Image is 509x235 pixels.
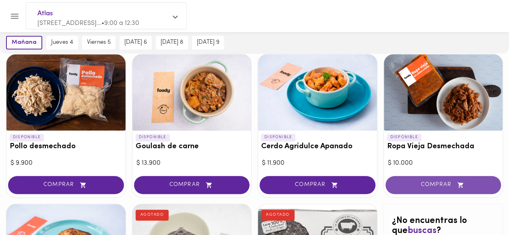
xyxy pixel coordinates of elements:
div: Ropa Vieja Desmechada [384,54,503,131]
p: DISPONIBLE [136,134,170,141]
p: DISPONIBLE [261,134,295,141]
div: AGOTADO [136,210,169,220]
p: DISPONIBLE [387,134,421,141]
button: COMPRAR [8,176,124,194]
span: COMPRAR [144,182,240,188]
span: COMPRAR [18,182,114,188]
h3: Ropa Vieja Desmechada [387,143,500,151]
span: COMPRAR [270,182,365,188]
iframe: Messagebird Livechat Widget [462,188,501,227]
span: jueves 4 [51,39,73,46]
span: Atlas [37,8,167,19]
span: [STREET_ADDRESS]... • 9:00 a 12:30 [37,20,139,27]
span: viernes 5 [87,39,111,46]
p: DISPONIBLE [10,134,44,141]
button: [DATE] 8 [156,36,188,49]
button: COMPRAR [385,176,501,194]
span: COMPRAR [396,182,491,188]
div: Pollo desmechado [6,54,126,131]
button: COMPRAR [260,176,375,194]
div: AGOTADO [261,210,295,220]
h3: Cerdo Agridulce Apanado [261,143,374,151]
button: Menu [5,6,25,26]
span: [DATE] 9 [197,39,219,46]
div: $ 9.900 [10,159,122,168]
button: jueves 4 [46,36,78,49]
span: [DATE] 8 [161,39,183,46]
h3: Goulash de carne [136,143,248,151]
button: [DATE] 6 [120,36,152,49]
button: mañana [6,36,42,49]
div: Cerdo Agridulce Apanado [258,54,377,131]
span: [DATE] 6 [124,39,147,46]
div: Goulash de carne [132,54,251,131]
div: $ 11.900 [262,159,373,168]
button: [DATE] 9 [192,36,224,49]
h3: Pollo desmechado [10,143,122,151]
button: COMPRAR [134,176,250,194]
div: $ 13.900 [136,159,247,168]
button: viernes 5 [82,36,115,49]
span: mañana [12,39,37,46]
div: $ 10.000 [388,159,499,168]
